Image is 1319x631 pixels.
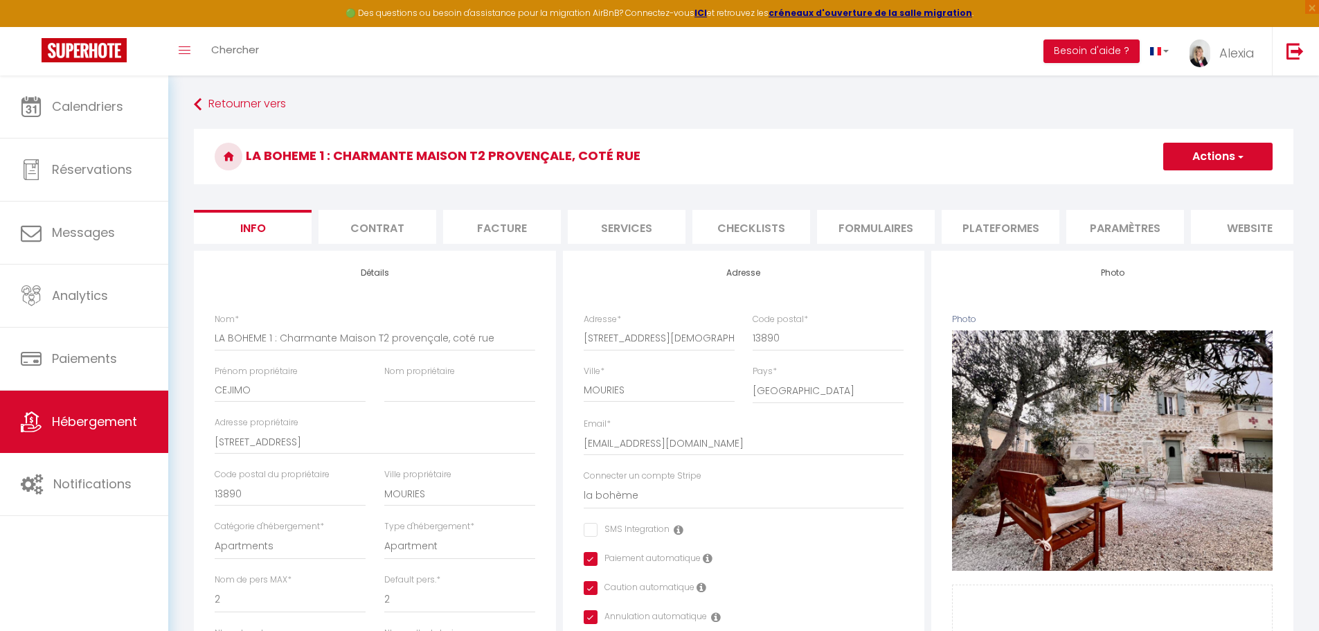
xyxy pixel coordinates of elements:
[584,268,904,278] h4: Adresse
[384,574,440,587] label: Default pers.
[952,268,1273,278] h4: Photo
[52,161,132,178] span: Réservations
[598,552,701,567] label: Paiement automatique
[817,210,935,244] li: Formulaires
[598,581,694,596] label: Caution automatique
[692,210,810,244] li: Checklists
[384,520,474,533] label: Type d'hébergement
[42,38,127,62] img: Super Booking
[769,7,972,19] a: créneaux d'ouverture de la salle migration
[384,468,451,481] label: Ville propriétaire
[1286,42,1304,60] img: logout
[215,574,291,587] label: Nom de pers MAX
[1163,143,1273,170] button: Actions
[318,210,436,244] li: Contrat
[194,210,312,244] li: Info
[215,268,535,278] h4: Détails
[194,92,1293,117] a: Retourner vers
[443,210,561,244] li: Facture
[952,313,976,326] label: Photo
[215,520,324,533] label: Catégorie d'hébergement
[1219,44,1255,62] span: Alexia
[1191,210,1309,244] li: website
[52,224,115,241] span: Messages
[194,129,1293,184] h3: LA BOHEME 1 : Charmante Maison T2 provençale, coté rue
[1043,39,1140,63] button: Besoin d'aide ?
[1179,27,1272,75] a: ... Alexia
[52,350,117,367] span: Paiements
[942,210,1059,244] li: Plateformes
[215,416,298,429] label: Adresse propriétaire
[211,42,259,57] span: Chercher
[753,365,777,378] label: Pays
[568,210,685,244] li: Services
[384,365,455,378] label: Nom propriétaire
[215,313,239,326] label: Nom
[584,470,701,483] label: Connecter un compte Stripe
[584,418,611,431] label: Email
[52,98,123,115] span: Calendriers
[53,475,132,492] span: Notifications
[1260,569,1309,621] iframe: Chat
[1190,39,1210,67] img: ...
[1066,210,1184,244] li: Paramètres
[584,365,604,378] label: Ville
[52,413,137,430] span: Hébergement
[215,468,330,481] label: Code postal du propriétaire
[584,313,621,326] label: Adresse
[201,27,269,75] a: Chercher
[694,7,707,19] a: ICI
[215,365,298,378] label: Prénom propriétaire
[52,287,108,304] span: Analytics
[753,313,808,326] label: Code postal
[11,6,53,47] button: Ouvrir le widget de chat LiveChat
